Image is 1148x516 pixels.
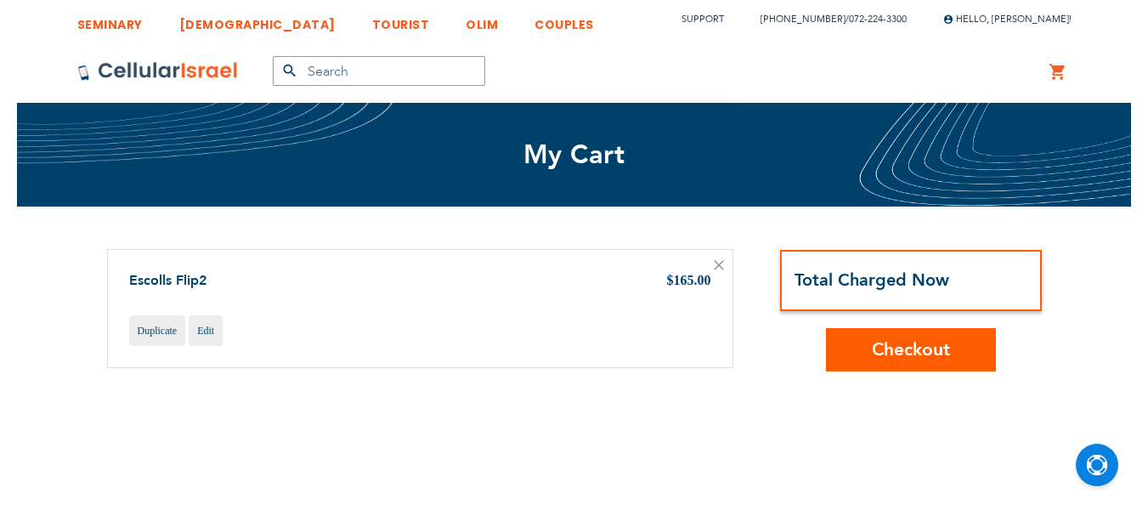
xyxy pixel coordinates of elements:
[872,337,950,362] span: Checkout
[523,137,625,173] span: My Cart
[138,325,178,337] span: Duplicate
[77,61,239,82] img: Cellular Israel Logo
[534,4,594,36] a: COUPLES
[849,13,907,26] a: 072-224-3300
[129,315,186,346] a: Duplicate
[372,4,430,36] a: TOURIST
[129,271,206,290] a: Escolls Flip2
[795,269,949,292] strong: Total Charged Now
[826,328,996,371] button: Checkout
[179,4,336,36] a: [DEMOGRAPHIC_DATA]
[943,13,1072,26] span: Hello, [PERSON_NAME]!
[197,325,214,337] span: Edit
[466,4,498,36] a: OLIM
[667,273,711,287] span: $165.00
[681,13,724,26] a: Support
[189,315,223,346] a: Edit
[77,4,143,36] a: SEMINARY
[761,13,845,26] a: [PHONE_NUMBER]
[744,7,907,31] li: /
[273,56,485,86] input: Search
